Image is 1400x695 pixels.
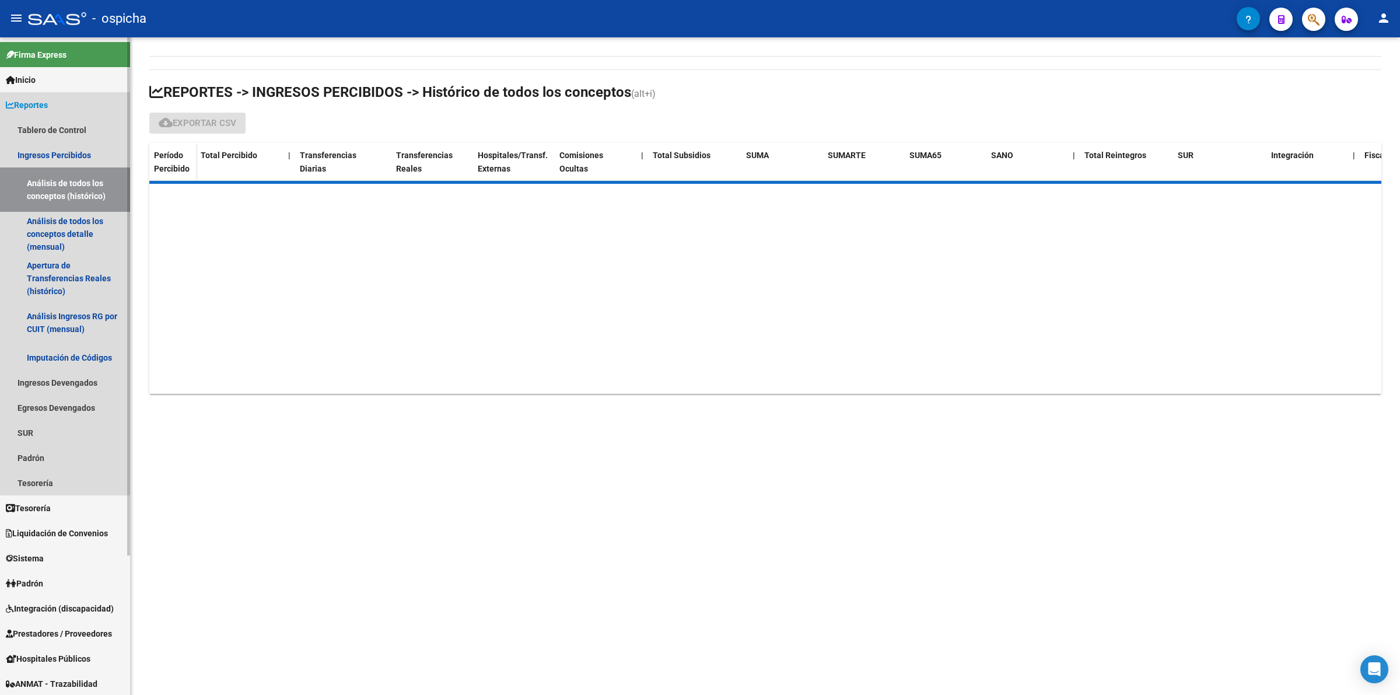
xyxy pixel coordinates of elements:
span: SANO [991,151,1013,160]
datatable-header-cell: SUMARTE [823,143,905,192]
span: | [641,151,643,160]
datatable-header-cell: Transferencias Diarias [295,143,377,192]
span: Exportar CSV [159,118,236,128]
datatable-header-cell: Período Percibido [149,143,196,192]
datatable-header-cell: Comisiones Ocultas [555,143,636,192]
span: Sistema [6,552,44,565]
datatable-header-cell: SUMA [741,143,823,192]
datatable-header-cell: SUMA65 [905,143,986,192]
span: | [1353,151,1355,160]
datatable-header-cell: | [1348,143,1360,192]
span: Integración [1271,151,1314,160]
span: Firma Express [6,48,66,61]
div: Open Intercom Messenger [1360,655,1388,683]
datatable-header-cell: SANO [986,143,1068,192]
span: Hospitales/Transf. Externas [478,151,548,173]
span: | [288,151,290,160]
span: SUR [1178,151,1193,160]
span: Hospitales Públicos [6,652,90,665]
span: Total Percibido [201,151,257,160]
span: Comisiones Ocultas [559,151,603,173]
span: Reportes [6,99,48,111]
datatable-header-cell: Transferencias Reales [391,143,473,192]
span: | [1073,151,1075,160]
datatable-header-cell: Integración [1266,143,1348,192]
mat-icon: cloud_download [159,116,173,130]
datatable-header-cell: Total Subsidios [648,143,730,192]
datatable-header-cell: | [636,143,648,192]
span: SUMA65 [909,151,942,160]
datatable-header-cell: Total Percibido [196,143,283,192]
span: Total Subsidios [653,151,710,160]
span: Inicio [6,74,36,86]
span: Transferencias Reales [396,151,453,173]
span: Transferencias Diarias [300,151,356,173]
datatable-header-cell: Total Reintegros [1080,143,1161,192]
span: Padrón [6,577,43,590]
span: SUMA [746,151,769,160]
span: Tesorería [6,502,51,515]
span: SUMARTE [828,151,866,160]
span: ANMAT - Trazabilidad [6,677,97,690]
span: Integración (discapacidad) [6,602,114,615]
span: Prestadores / Proveedores [6,627,112,640]
span: - ospicha [92,6,146,32]
span: Liquidación de Convenios [6,527,108,540]
datatable-header-cell: Hospitales/Transf. Externas [473,143,555,192]
span: (alt+i) [631,88,656,99]
span: REPORTES -> INGRESOS PERCIBIDOS -> Histórico de todos los conceptos [149,84,631,100]
button: Exportar CSV [149,113,246,134]
datatable-header-cell: | [1068,143,1080,192]
span: Total Reintegros [1084,151,1146,160]
datatable-header-cell: | [283,143,295,192]
mat-icon: menu [9,11,23,25]
datatable-header-cell: SUR [1173,143,1266,192]
mat-icon: person [1377,11,1391,25]
span: Período Percibido [154,151,190,173]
